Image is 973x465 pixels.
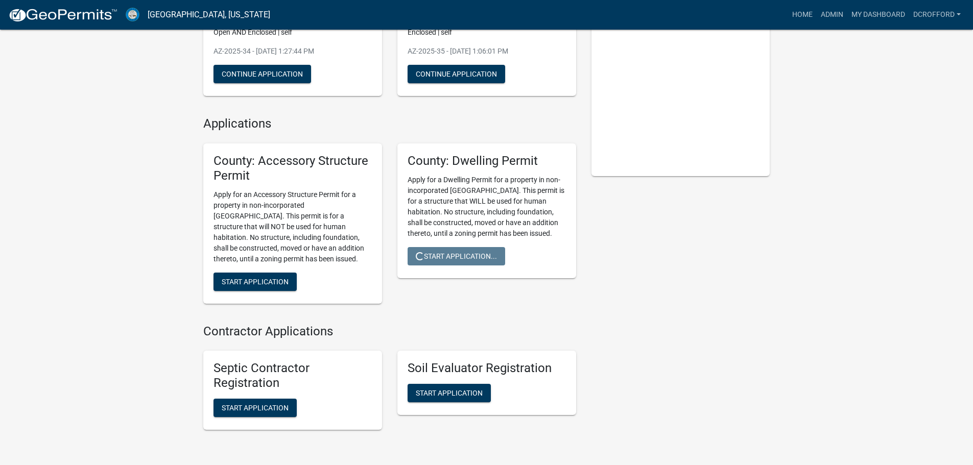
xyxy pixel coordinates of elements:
p: AZ-2025-34 - [DATE] 1:27:44 PM [213,46,372,57]
a: Admin [817,5,847,25]
button: Continue Application [213,65,311,83]
h5: Septic Contractor Registration [213,361,372,390]
span: Start Application [222,277,289,285]
wm-workflow-list-section: Applications [203,116,576,311]
button: Start Application [213,273,297,291]
button: Start Application [408,384,491,402]
p: Apply for an Accessory Structure Permit for a property in non-incorporated [GEOGRAPHIC_DATA]. Thi... [213,189,372,264]
h4: Applications [203,116,576,131]
p: Apply for a Dwelling Permit for a property in non-incorporated [GEOGRAPHIC_DATA]. This permit is ... [408,175,566,239]
a: [GEOGRAPHIC_DATA], [US_STATE] [148,6,270,23]
h5: County: Accessory Structure Permit [213,154,372,183]
a: dcrofford [909,5,965,25]
wm-workflow-list-section: Contractor Applications [203,324,576,438]
button: Start Application... [408,247,505,265]
button: Start Application [213,399,297,417]
span: Start Application [416,389,483,397]
span: Start Application [222,404,289,412]
span: Start Application... [416,252,497,260]
img: Custer County, Colorado [126,8,139,21]
a: Home [788,5,817,25]
h5: County: Dwelling Permit [408,154,566,168]
h5: Soil Evaluator Registration [408,361,566,376]
button: Continue Application [408,65,505,83]
h4: Contractor Applications [203,324,576,339]
p: AZ-2025-35 - [DATE] 1:06:01 PM [408,46,566,57]
a: My Dashboard [847,5,909,25]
